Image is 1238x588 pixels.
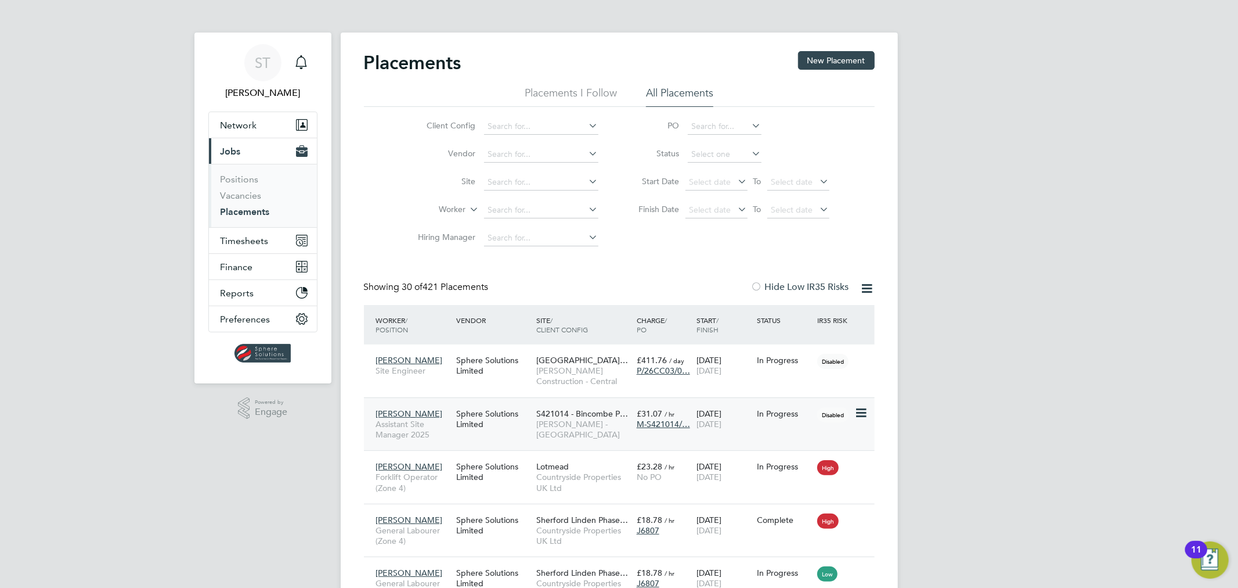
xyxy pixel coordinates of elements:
div: IR35 Risk [814,310,854,331]
a: Powered byEngage [238,397,287,420]
span: M-S421014/… [637,419,690,429]
span: [PERSON_NAME] [376,515,443,525]
a: [PERSON_NAME]Assistant Site Manager 2025Sphere Solutions LimitedS421014 - Bincombe P…[PERSON_NAME... [373,402,875,412]
div: Site [533,310,634,340]
span: Network [221,120,257,131]
span: Finance [221,261,253,273]
span: [DATE] [696,365,721,376]
span: [DATE] [696,525,721,536]
label: PO [627,120,680,131]
span: £18.78 [637,568,662,578]
span: ST [255,55,270,70]
span: / PO [637,315,667,334]
label: Status [627,148,680,159]
span: Low [817,567,838,582]
li: All Placements [646,86,713,107]
div: 11 [1191,550,1201,565]
span: / Finish [696,315,719,334]
span: [DATE] [696,472,721,482]
span: [PERSON_NAME] [376,355,443,365]
span: £18.78 [637,515,662,525]
span: 421 Placements [402,281,489,293]
span: Selin Thomas [208,86,317,100]
span: S421014 - Bincombe P… [536,408,628,419]
button: Jobs [209,138,317,164]
input: Search for... [484,119,598,135]
div: In Progress [757,408,811,419]
span: Preferences [221,314,270,325]
span: [PERSON_NAME] [376,408,443,419]
span: [PERSON_NAME] - [GEOGRAPHIC_DATA] [536,419,631,440]
span: [PERSON_NAME] Construction - Central [536,365,631,386]
label: Client Config [409,120,476,131]
span: To [750,202,765,217]
span: Select date [690,177,731,187]
span: High [817,460,839,475]
span: / hr [665,569,674,578]
label: Vendor [409,148,476,159]
div: In Progress [757,355,811,365]
span: Jobs [221,146,241,157]
span: / Client Config [536,315,588,334]
span: [DATE] [696,419,721,429]
label: Worker [399,204,466,216]
h2: Placements [364,51,461,74]
div: Sphere Solutions Limited [453,509,533,542]
a: [PERSON_NAME]Forklift Operator (Zone 4)Sphere Solutions LimitedLotmeadCountryside Properties UK L... [373,455,875,465]
button: Network [209,112,317,138]
label: Site [409,176,476,187]
span: / hr [665,462,674,471]
input: Search for... [484,146,598,163]
div: In Progress [757,461,811,472]
a: [PERSON_NAME]General Labourer (Zone 4)Sphere Solutions LimitedSherford Linden Phase…Countryside P... [373,508,875,518]
span: Select date [690,205,731,215]
div: [DATE] [694,456,754,488]
input: Search for... [688,119,761,135]
div: Sphere Solutions Limited [453,403,533,435]
span: / Position [376,315,409,334]
span: / hr [665,410,674,418]
button: Timesheets [209,228,317,253]
button: Reports [209,280,317,306]
a: Vacancies [221,190,262,201]
div: [DATE] [694,349,754,382]
div: Charge [634,310,694,340]
input: Select one [688,146,761,163]
a: Go to home page [208,344,317,363]
span: Reports [221,288,254,299]
span: High [817,514,839,529]
a: Placements [221,206,270,217]
span: £23.28 [637,461,662,472]
span: £411.76 [637,355,667,365]
label: Hide Low IR35 Risks [751,281,849,293]
div: [DATE] [694,403,754,435]
div: Start [694,310,754,340]
div: [DATE] [694,509,754,542]
span: J6807 [637,525,659,536]
nav: Main navigation [194,33,331,383]
span: 30 of [402,281,423,293]
button: Open Resource Center, 11 new notifications [1192,542,1229,579]
span: [GEOGRAPHIC_DATA]… [536,355,628,365]
div: Sphere Solutions Limited [453,456,533,488]
div: Showing [364,281,491,293]
label: Start Date [627,176,680,187]
span: Disabled [817,407,849,422]
div: Worker [373,310,453,340]
span: To [750,174,765,189]
div: Jobs [209,164,317,227]
span: £31.07 [637,408,662,419]
div: Sphere Solutions Limited [453,349,533,382]
span: / day [669,356,684,365]
span: Site Engineer [376,365,450,376]
a: ST[PERSON_NAME] [208,44,317,100]
span: Select date [771,205,813,215]
button: Finance [209,254,317,279]
a: Positions [221,174,259,185]
span: Powered by [255,397,287,407]
input: Search for... [484,230,598,246]
span: [PERSON_NAME] [376,568,443,578]
span: / hr [665,516,674,525]
span: Countryside Properties UK Ltd [536,525,631,546]
span: General Labourer (Zone 4) [376,525,450,546]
